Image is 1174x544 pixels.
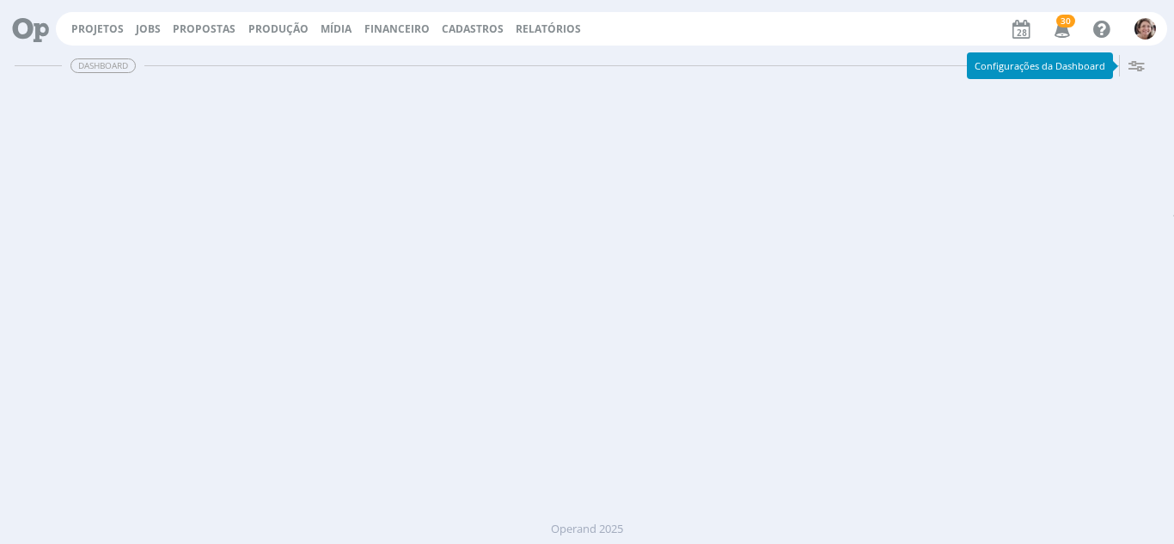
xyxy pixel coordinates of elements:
a: Financeiro [364,21,430,36]
button: A [1134,14,1157,44]
img: A [1134,18,1156,40]
span: Propostas [173,21,235,36]
button: Produção [243,22,314,36]
a: Mídia [321,21,352,36]
button: Financeiro [359,22,435,36]
button: Relatórios [511,22,586,36]
a: Projetos [71,21,124,36]
a: Jobs [136,21,161,36]
span: Cadastros [442,21,504,36]
button: Cadastros [437,22,509,36]
button: Projetos [66,22,129,36]
div: Configurações da Dashboard [967,52,1113,79]
button: Propostas [168,22,241,36]
span: Dashboard [70,58,136,73]
button: 30 [1043,14,1079,45]
a: Produção [248,21,309,36]
button: Mídia [315,22,357,36]
button: Jobs [131,22,166,36]
span: 30 [1056,15,1075,28]
a: Relatórios [516,21,581,36]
